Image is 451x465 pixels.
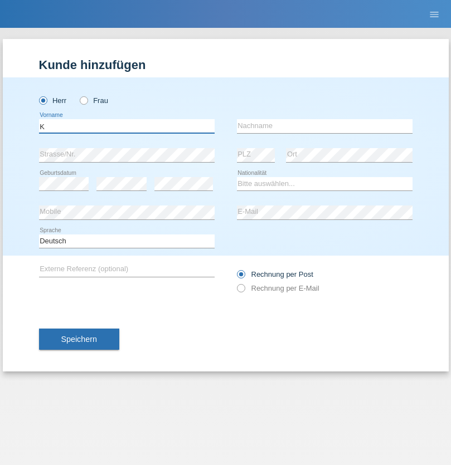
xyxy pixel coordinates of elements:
[423,11,445,17] a: menu
[39,329,119,350] button: Speichern
[237,284,244,298] input: Rechnung per E-Mail
[429,9,440,20] i: menu
[237,284,319,292] label: Rechnung per E-Mail
[237,270,313,278] label: Rechnung per Post
[80,96,87,104] input: Frau
[61,335,97,344] span: Speichern
[237,270,244,284] input: Rechnung per Post
[39,58,413,72] h1: Kunde hinzufügen
[80,96,108,105] label: Frau
[39,96,67,105] label: Herr
[39,96,46,104] input: Herr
